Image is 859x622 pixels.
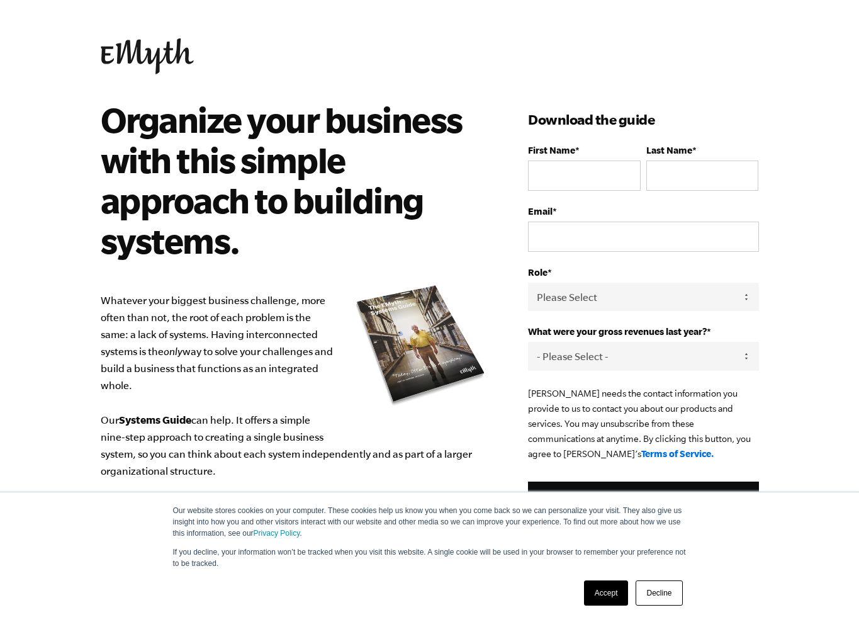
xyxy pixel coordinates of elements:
p: Whatever your biggest business challenge, more often than not, the root of each problem is the sa... [101,292,491,514]
span: Email [528,206,553,217]
span: What were your gross revenues last year? [528,326,707,337]
img: e-myth systems guide organize your business [352,281,490,410]
span: Last Name [646,145,692,155]
a: Accept [584,580,629,606]
a: Terms of Service. [641,448,714,459]
p: Our website stores cookies on your computer. These cookies help us know you when you come back so... [173,505,687,539]
h3: Download the guide [528,110,758,130]
h2: Organize your business with this simple approach to building systems. [101,99,473,261]
span: Role [528,267,547,278]
p: If you decline, your information won’t be tracked when you visit this website. A single cookie wi... [173,546,687,569]
a: Privacy Policy [254,529,300,538]
span: First Name [528,145,575,155]
img: EMyth [101,38,194,74]
i: only [164,346,182,357]
b: Systems Guide [119,414,191,426]
input: Submit [528,482,758,512]
a: Decline [636,580,682,606]
p: [PERSON_NAME] needs the contact information you provide to us to contact you about our products a... [528,386,758,461]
